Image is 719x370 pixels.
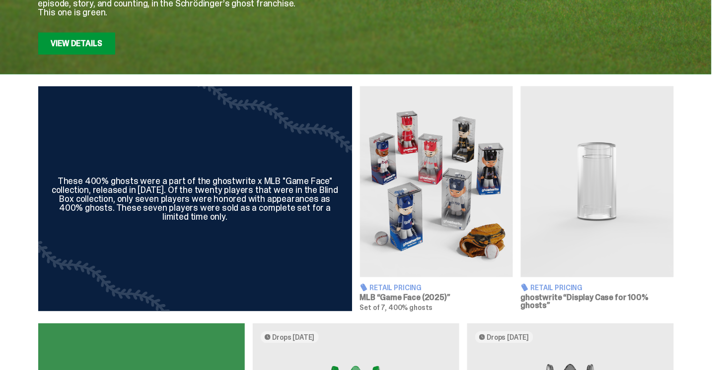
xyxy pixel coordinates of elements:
div: These 400% ghosts were a part of the ghostwrite x MLB "Game Face" collection, released in [DATE].... [50,177,340,221]
h3: MLB “Game Face (2025)” [360,294,513,302]
h3: ghostwrite “Display Case for 100% ghosts” [521,294,674,309]
a: Display Case for 100% ghosts Retail Pricing [521,86,674,311]
img: Game Face (2025) [360,86,513,277]
span: Set of 7, 400% ghosts [360,303,433,312]
span: Drops [DATE] [273,333,315,341]
span: Retail Pricing [531,284,583,291]
span: Retail Pricing [370,284,422,291]
a: Game Face (2025) Retail Pricing [360,86,513,311]
img: Display Case for 100% ghosts [521,86,674,277]
span: Drops [DATE] [487,333,529,341]
a: View Details [38,33,115,55]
